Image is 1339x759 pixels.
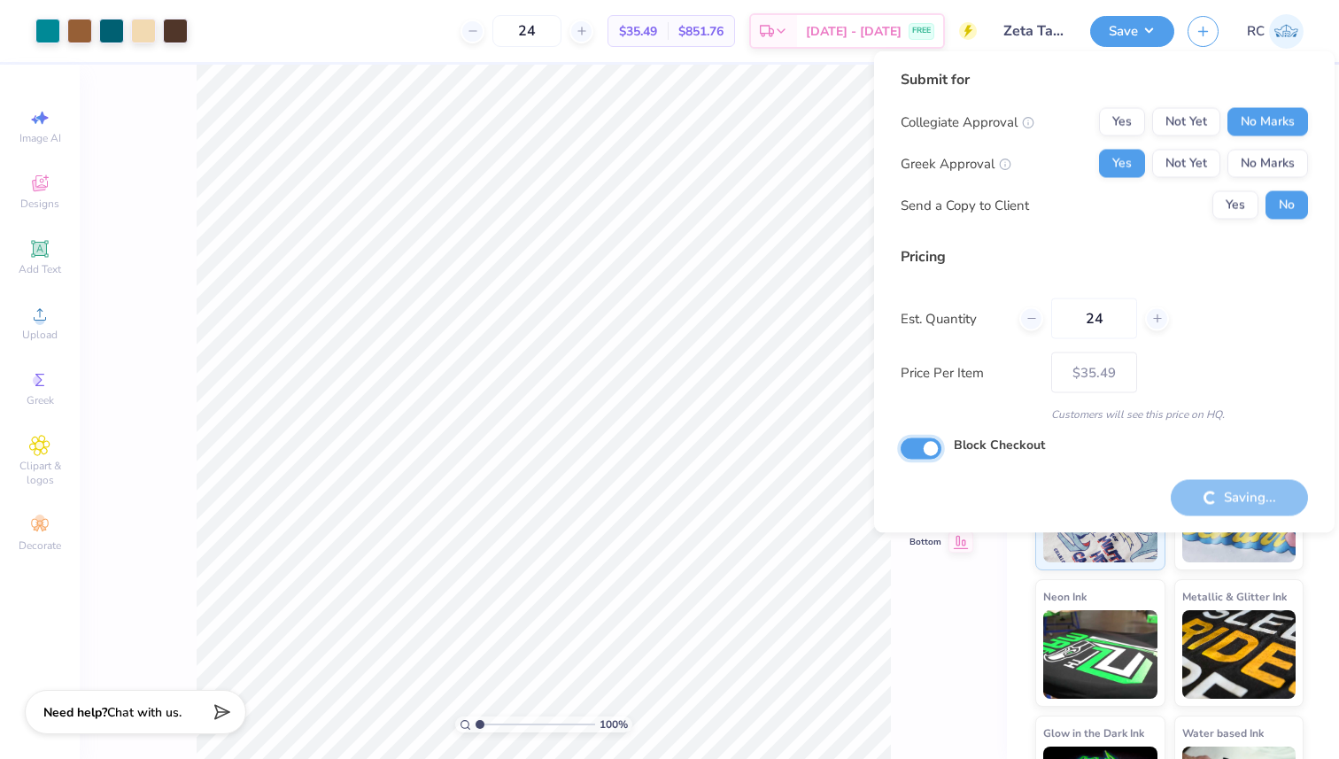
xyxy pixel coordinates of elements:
span: Water based Ink [1182,724,1264,742]
button: No [1265,191,1308,220]
span: Decorate [19,538,61,553]
span: Clipart & logos [9,459,71,487]
img: Neon Ink [1043,610,1157,699]
span: Image AI [19,131,61,145]
div: Customers will see this price on HQ. [901,407,1308,422]
label: Block Checkout [954,436,1045,454]
span: Bottom [909,536,941,548]
span: 100 % [600,716,628,732]
span: Add Text [19,262,61,276]
input: – – [492,15,561,47]
span: Metallic & Glitter Ink [1182,587,1287,606]
span: [DATE] - [DATE] [806,22,902,41]
img: Rohan Chaurasia [1269,14,1304,49]
span: Neon Ink [1043,587,1087,606]
label: Est. Quantity [901,308,1006,329]
button: Yes [1099,150,1145,178]
span: $851.76 [678,22,724,41]
span: Glow in the Dark Ink [1043,724,1144,742]
span: Chat with us. [107,704,182,721]
span: RC [1247,21,1265,42]
button: No Marks [1227,150,1308,178]
div: Submit for [901,69,1308,90]
div: Greek Approval [901,153,1011,174]
div: Collegiate Approval [901,112,1034,132]
button: Yes [1099,108,1145,136]
div: Send a Copy to Client [901,195,1029,215]
button: No Marks [1227,108,1308,136]
span: FREE [912,25,931,37]
button: Yes [1212,191,1258,220]
label: Price Per Item [901,362,1038,383]
input: – – [1051,298,1137,339]
span: $35.49 [619,22,657,41]
img: Metallic & Glitter Ink [1182,610,1296,699]
span: Designs [20,197,59,211]
button: Save [1090,16,1174,47]
span: Greek [27,393,54,407]
input: Untitled Design [990,13,1077,49]
button: Not Yet [1152,108,1220,136]
strong: Need help? [43,704,107,721]
button: Not Yet [1152,150,1220,178]
div: Pricing [901,246,1308,267]
span: Upload [22,328,58,342]
a: RC [1247,14,1304,49]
